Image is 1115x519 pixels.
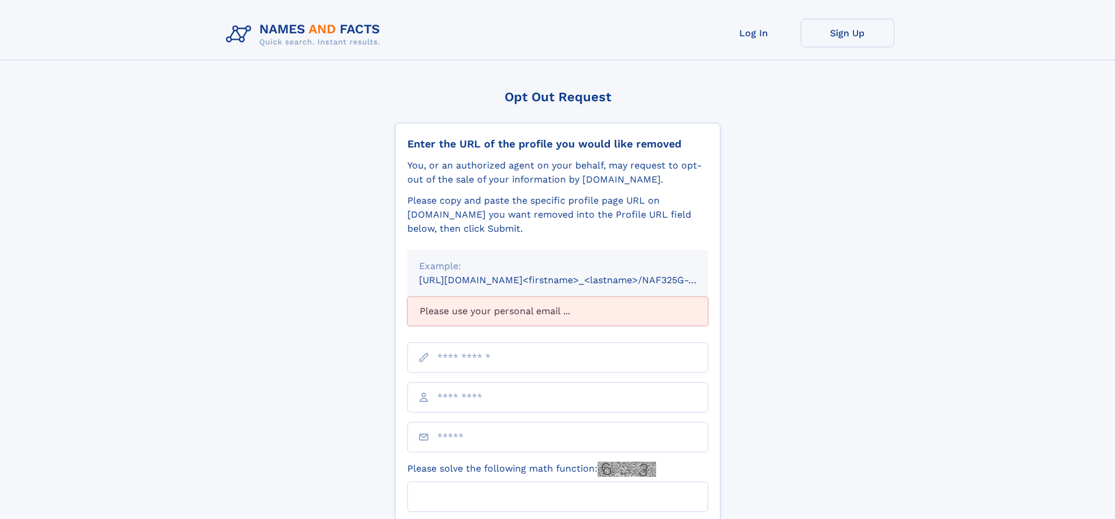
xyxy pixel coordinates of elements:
div: You, or an authorized agent on your behalf, may request to opt-out of the sale of your informatio... [407,159,708,187]
div: Opt Out Request [395,90,721,104]
small: [URL][DOMAIN_NAME]<firstname>_<lastname>/NAF325G-xxxxxxxx [419,274,730,286]
div: Please use your personal email ... [407,297,708,326]
div: Enter the URL of the profile you would like removed [407,138,708,150]
img: Logo Names and Facts [221,19,390,50]
div: Example: [419,259,697,273]
label: Please solve the following math function: [407,462,656,477]
div: Please copy and paste the specific profile page URL on [DOMAIN_NAME] you want removed into the Pr... [407,194,708,236]
a: Sign Up [801,19,894,47]
a: Log In [707,19,801,47]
